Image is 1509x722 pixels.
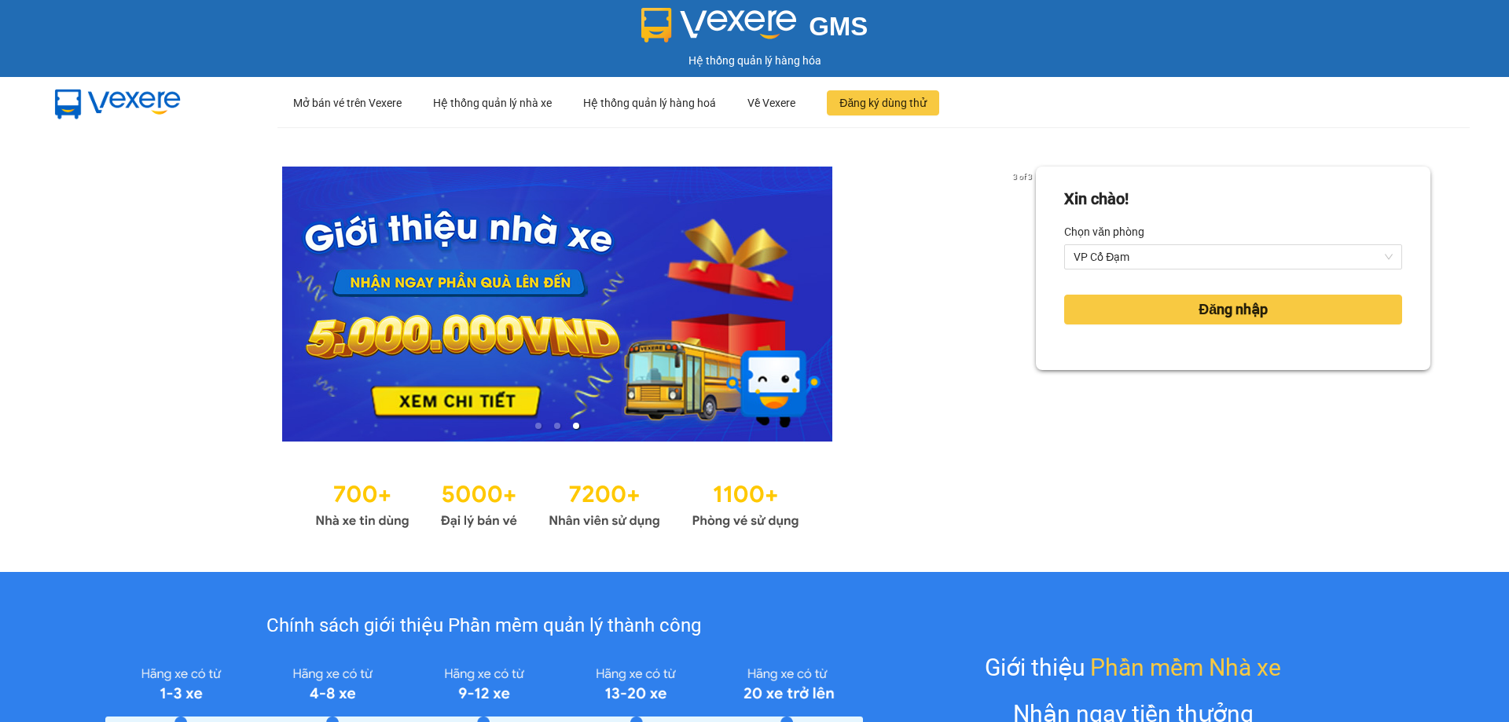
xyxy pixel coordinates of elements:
div: Giới thiệu [985,649,1281,686]
div: Xin chào! [1064,187,1129,211]
li: slide item 3 [573,423,579,429]
a: GMS [641,24,868,36]
button: Đăng ký dùng thử [827,90,939,115]
div: Chính sách giới thiệu Phần mềm quản lý thành công [105,611,862,641]
button: Đăng nhập [1064,295,1402,324]
li: slide item 2 [554,423,560,429]
span: Đăng nhập [1199,299,1268,321]
p: 3 of 3 [1008,167,1036,187]
div: Mở bán vé trên Vexere [293,78,402,128]
button: next slide / item [1014,167,1036,442]
label: Chọn văn phòng [1064,219,1144,244]
div: Hệ thống quản lý hàng hóa [4,52,1505,69]
li: slide item 1 [535,423,542,429]
div: Hệ thống quản lý nhà xe [433,78,552,128]
span: Phần mềm Nhà xe [1090,649,1281,686]
img: logo 2 [641,8,797,42]
button: previous slide / item [79,167,101,442]
img: Statistics.png [315,473,799,533]
img: mbUUG5Q.png [39,77,196,129]
span: Đăng ký dùng thử [839,94,927,112]
span: VP Cổ Đạm [1074,245,1393,269]
div: Về Vexere [747,78,795,128]
span: GMS [809,12,868,41]
div: Hệ thống quản lý hàng hoá [583,78,716,128]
